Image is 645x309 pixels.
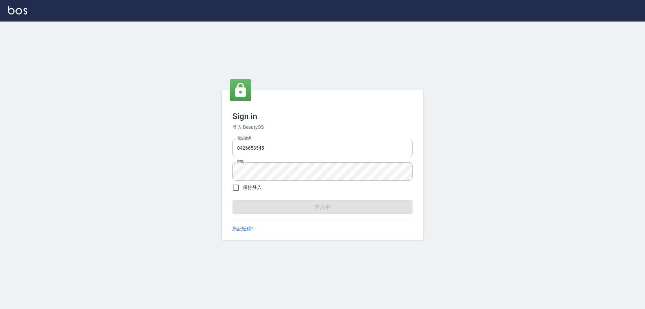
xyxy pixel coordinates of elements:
h6: 登入 BeautyOS [232,124,413,131]
h3: Sign in [232,112,413,121]
span: 保持登入 [243,184,262,191]
a: 忘記密碼? [232,225,254,232]
img: Logo [8,6,27,14]
label: 密碼 [237,159,244,164]
label: 電話號碼 [237,136,251,141]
